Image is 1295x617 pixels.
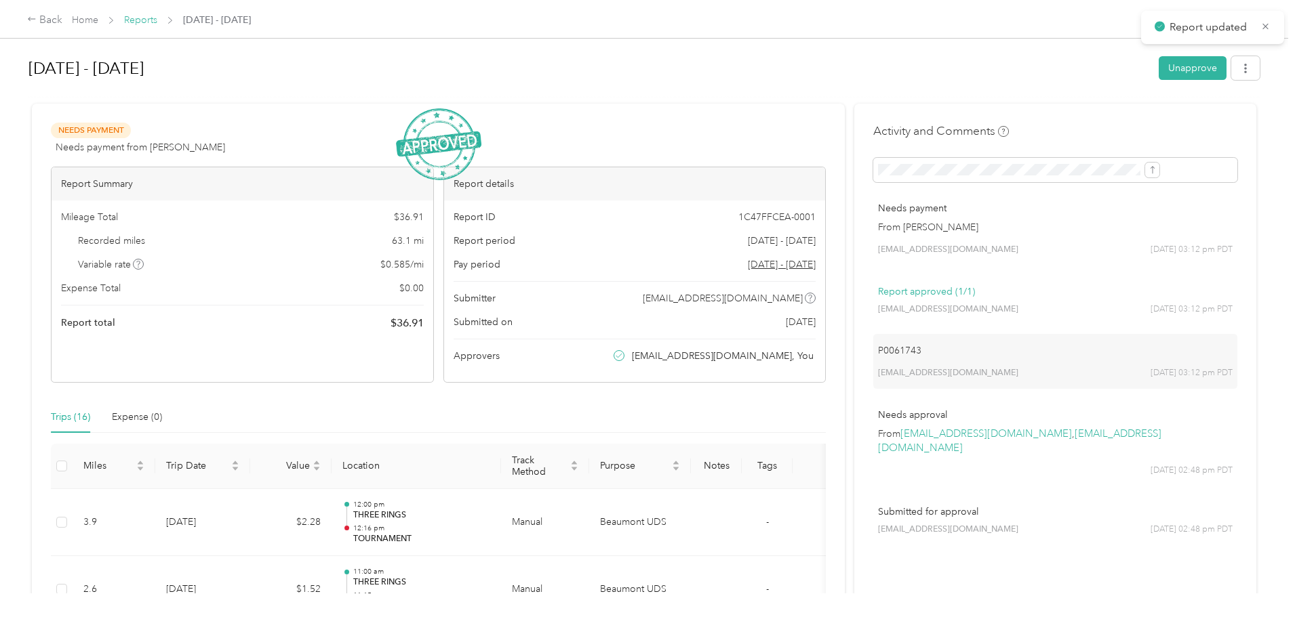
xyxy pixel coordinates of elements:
[1151,465,1233,477] span: [DATE] 02:48 pm PDT
[632,349,814,363] span: [EMAIL_ADDRESS][DOMAIN_NAME], You
[878,284,1233,299] p: Report approved (1/1)
[878,505,1233,519] p: Submitted for approval
[738,210,816,224] span: 1C47FFCEA-0001
[391,315,424,331] span: $ 36.91
[353,591,490,600] p: 11:15 am
[380,257,424,272] span: $ 0.585 / mi
[155,444,250,489] th: Trip Date
[643,291,803,305] span: [EMAIL_ADDRESS][DOMAIN_NAME]
[353,576,490,589] p: THREE RINGS
[878,303,1018,316] span: [EMAIL_ADDRESS][DOMAIN_NAME]
[766,516,769,528] span: -
[83,460,134,471] span: Miles
[313,459,321,467] span: caret-up
[124,14,157,26] a: Reports
[353,567,490,576] p: 11:00 am
[672,459,680,467] span: caret-up
[873,123,1009,140] h4: Activity and Comments
[454,315,513,329] span: Submitted on
[73,489,155,557] td: 3.9
[61,281,121,295] span: Expense Total
[394,210,424,224] span: $ 36.91
[454,349,500,363] span: Approvers
[786,315,816,329] span: [DATE]
[136,465,144,473] span: caret-down
[27,12,62,28] div: Back
[112,410,162,425] div: Expense (0)
[396,108,481,181] img: ApprovedStamp
[78,234,145,248] span: Recorded miles
[1151,524,1233,536] span: [DATE] 02:48 pm PDT
[392,234,424,248] span: 63.1 mi
[589,444,691,489] th: Purpose
[1170,19,1251,36] p: Report updated
[250,489,332,557] td: $2.28
[52,167,433,200] div: Report Summary
[73,444,155,489] th: Miles
[878,367,1018,379] span: [EMAIL_ADDRESS][DOMAIN_NAME]
[454,257,500,272] span: Pay period
[878,427,1233,455] p: From ,
[399,281,424,295] span: $ 0.00
[72,14,98,26] a: Home
[166,460,228,471] span: Trip Date
[231,459,239,467] span: caret-up
[313,465,321,473] span: caret-down
[878,244,1018,256] span: [EMAIL_ADDRESS][DOMAIN_NAME]
[332,444,501,489] th: Location
[1159,56,1227,80] button: Unapprove
[61,210,118,224] span: Mileage Total
[250,444,332,489] th: Value
[28,52,1149,85] h1: Aug 1 - 31, 2025
[512,454,567,477] span: Track Method
[691,444,742,489] th: Notes
[766,583,769,595] span: -
[183,13,251,27] span: [DATE] - [DATE]
[748,257,816,272] span: Go to pay period
[155,489,250,557] td: [DATE]
[570,459,578,467] span: caret-up
[878,427,1161,454] a: [EMAIL_ADDRESS][DOMAIN_NAME]
[900,427,1072,440] a: [EMAIL_ADDRESS][DOMAIN_NAME]
[261,460,310,471] span: Value
[51,410,90,425] div: Trips (16)
[570,465,578,473] span: caret-down
[1151,303,1233,316] span: [DATE] 03:12 pm PDT
[51,123,131,138] span: Needs Payment
[600,460,669,471] span: Purpose
[878,201,1233,215] p: Needs payment
[1151,244,1233,256] span: [DATE] 03:12 pm PDT
[1151,367,1233,379] span: [DATE] 03:12 pm PDT
[78,257,144,272] span: Variable rate
[589,489,691,557] td: Beaumont UDS
[61,316,115,330] span: Report total
[444,167,826,200] div: Report details
[878,220,1233,234] p: From [PERSON_NAME]
[878,524,1018,536] span: [EMAIL_ADDRESS][DOMAIN_NAME]
[878,408,1233,422] p: Needs approval
[454,291,496,305] span: Submitter
[742,444,793,489] th: Tags
[56,140,225,154] span: Needs payment from [PERSON_NAME]
[454,234,515,248] span: Report period
[353,500,490,509] p: 12:00 pm
[136,459,144,467] span: caret-up
[501,444,589,489] th: Track Method
[231,465,239,473] span: caret-down
[353,524,490,533] p: 12:16 pm
[1219,541,1295,617] iframe: Everlance-gr Chat Button Frame
[672,465,680,473] span: caret-down
[454,210,496,224] span: Report ID
[353,533,490,545] p: TOURNAMENT
[748,234,816,248] span: [DATE] - [DATE]
[878,343,1233,358] p: P0061743
[353,509,490,522] p: THREE RINGS
[501,489,589,557] td: Manual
